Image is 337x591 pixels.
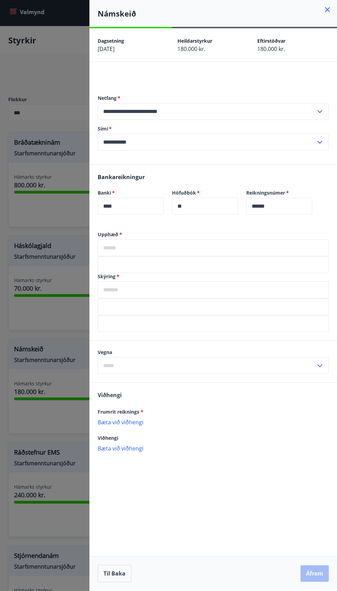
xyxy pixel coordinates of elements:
[98,391,122,399] span: Viðhengi
[98,239,329,256] div: Upphæð
[257,45,285,53] span: 180.000 kr.
[177,38,212,44] span: Heildarstyrkur
[98,281,329,298] div: Skýring
[98,45,115,53] span: [DATE]
[98,349,329,356] label: Vegna
[98,565,131,582] button: Til baka
[98,173,145,181] span: Bankareikningur
[98,8,337,19] h4: Námskeið
[98,418,329,425] p: Bæta við viðhengi
[98,273,329,280] label: Skýring
[246,189,312,196] label: Reikningsnúmer
[98,95,329,102] label: Netfang
[98,125,329,132] label: Sími
[172,189,238,196] label: Höfuðbók
[98,408,143,415] span: Frumrit reiknings
[98,38,124,44] span: Dagsetning
[98,189,164,196] label: Banki
[257,38,285,44] span: Eftirstöðvar
[177,45,205,53] span: 180.000 kr.
[98,231,329,238] label: Upphæð
[98,445,329,452] p: Bæta við viðhengi
[98,435,118,441] span: Viðhengi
